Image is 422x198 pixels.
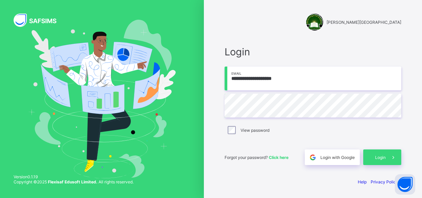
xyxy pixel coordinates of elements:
span: [PERSON_NAME][GEOGRAPHIC_DATA] [327,20,401,25]
img: Hero Image [28,20,176,178]
img: SAFSIMS Logo [14,14,65,27]
span: Login [225,46,401,58]
span: Forgot your password? [225,155,288,160]
a: Click here [269,155,288,160]
span: Login [375,155,386,160]
strong: Flexisaf Edusoft Limited. [48,179,98,184]
a: Help [358,179,367,184]
span: Login with Google [320,155,355,160]
span: Version 0.1.19 [14,174,134,179]
img: google.396cfc9801f0270233282035f929180a.svg [309,154,317,161]
span: Copyright © 2025 All rights reserved. [14,179,134,184]
label: View password [241,128,269,133]
button: Open asap [395,174,415,195]
a: Privacy Policy [371,179,398,184]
